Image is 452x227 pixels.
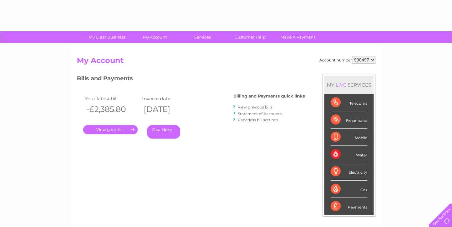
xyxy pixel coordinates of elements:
a: My Clear Business [81,31,133,43]
a: . [83,125,138,134]
div: Electricity [331,163,367,180]
h4: Billing and Payments quick links [233,94,305,98]
th: -£2,385.80 [83,103,141,116]
a: View previous bills [238,105,272,109]
div: Mobile [331,129,367,146]
th: [DATE] [141,103,198,116]
a: My Account [129,31,181,43]
div: Gas [331,181,367,198]
div: Telecoms [331,94,367,111]
h3: Bills and Payments [77,74,305,85]
div: Broadband [331,111,367,129]
a: Paperless bill settings [238,118,278,122]
a: Customer Help [224,31,276,43]
td: Invoice date [141,94,198,103]
div: Payments [331,198,367,215]
div: Account number [319,56,375,64]
div: Water [331,146,367,163]
h2: My Account [77,56,375,68]
div: LIVE [334,82,348,88]
div: Clear Business is a trading name of Verastar Limited (registered in [GEOGRAPHIC_DATA] No. 3667643... [78,3,375,30]
a: Statement of Accounts [238,111,282,116]
div: MY SERVICES [324,76,374,94]
td: Your latest bill [83,94,141,103]
a: Services [177,31,228,43]
a: Make A Payment [272,31,324,43]
a: Pay Here [147,125,180,139]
